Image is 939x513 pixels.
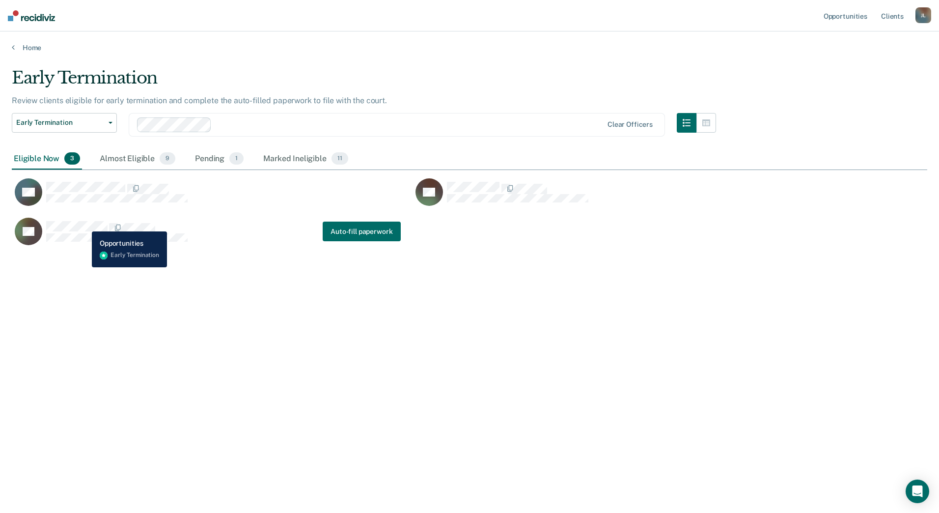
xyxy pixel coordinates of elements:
[12,43,927,52] a: Home
[915,7,931,23] button: JL
[261,148,350,170] div: Marked Ineligible11
[8,10,55,21] img: Recidiviz
[160,152,175,165] span: 9
[193,148,246,170] div: Pending1
[413,178,813,217] div: CaseloadOpportunityCell-228872
[906,480,929,503] div: Open Intercom Messenger
[229,152,244,165] span: 1
[323,222,400,241] button: Auto-fill paperwork
[12,96,387,105] p: Review clients eligible for early termination and complete the auto-filled paperwork to file with...
[323,222,400,241] a: Navigate to form link
[16,118,105,127] span: Early Termination
[12,148,82,170] div: Eligible Now3
[12,68,716,96] div: Early Termination
[12,113,117,133] button: Early Termination
[98,148,177,170] div: Almost Eligible9
[64,152,80,165] span: 3
[608,120,653,129] div: Clear officers
[12,178,413,217] div: CaseloadOpportunityCell-291717
[331,152,348,165] span: 11
[915,7,931,23] div: J L
[12,217,413,256] div: CaseloadOpportunityCell-252063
